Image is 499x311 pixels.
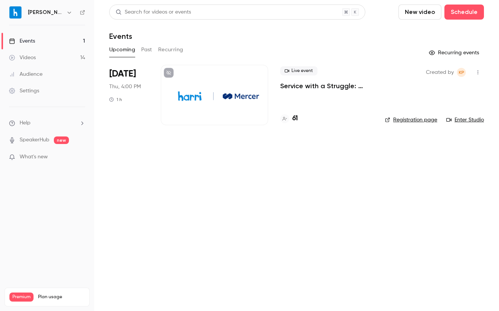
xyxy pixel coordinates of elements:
[20,136,49,144] a: SpeakerHub
[109,32,132,41] h1: Events
[109,68,136,80] span: [DATE]
[54,136,69,144] span: new
[9,293,34,302] span: Premium
[292,113,298,124] h4: 61
[9,119,85,127] li: help-dropdown-opener
[9,87,39,95] div: Settings
[141,44,152,56] button: Past
[109,65,149,125] div: Sep 4 Thu, 11:00 AM (America/New York)
[457,68,466,77] span: Kate Price
[9,37,35,45] div: Events
[398,5,441,20] button: New video
[20,119,31,127] span: Help
[9,6,21,18] img: Harri
[426,68,454,77] span: Created by
[109,44,135,56] button: Upcoming
[280,66,317,75] span: Live event
[280,113,298,124] a: 61
[459,68,464,77] span: KP
[109,83,141,90] span: Thu, 4:00 PM
[158,44,183,56] button: Recurring
[20,153,48,161] span: What's new
[446,116,484,124] a: Enter Studio
[444,5,484,20] button: Schedule
[116,8,191,16] div: Search for videos or events
[385,116,437,124] a: Registration page
[76,154,85,161] iframe: Noticeable Trigger
[38,294,85,300] span: Plan usage
[426,47,484,59] button: Recurring events
[28,9,63,16] h6: [PERSON_NAME]
[9,54,36,61] div: Videos
[109,97,122,103] div: 1 h
[9,70,43,78] div: Audience
[280,81,373,90] a: Service with a Struggle: What Hospitality Can Teach Us About Supporting Frontline Teams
